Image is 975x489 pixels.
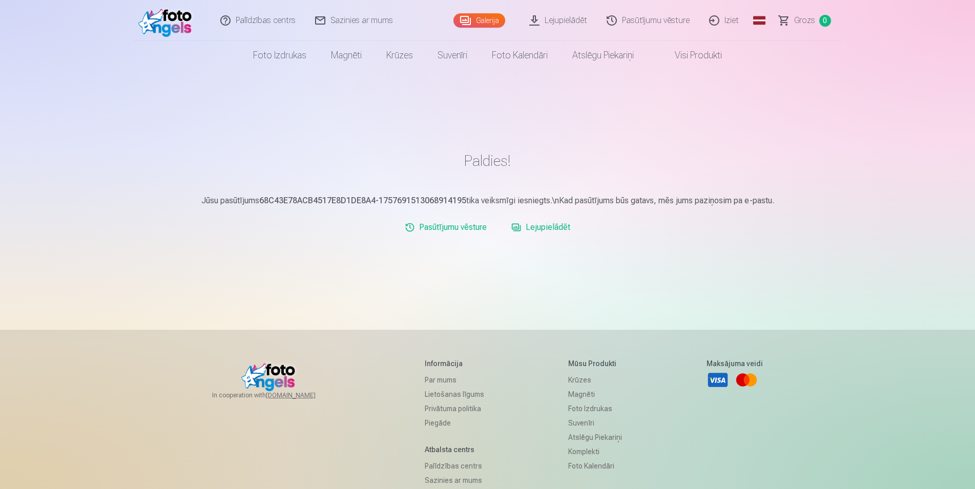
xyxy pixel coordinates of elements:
a: [DOMAIN_NAME] [266,391,340,399]
a: Galerija [453,13,505,28]
a: Atslēgu piekariņi [568,430,622,444]
h5: Informācija [425,358,484,369]
a: Sazinies ar mums [425,473,484,487]
a: Lietošanas līgums [425,387,484,401]
a: Atslēgu piekariņi [560,41,646,70]
a: Foto izdrukas [568,401,622,416]
a: Foto kalendāri [480,41,560,70]
h5: Maksājuma veidi [707,358,763,369]
a: Magnēti [319,41,374,70]
a: Lejupielādēt [507,217,574,238]
a: Komplekti [568,444,622,459]
a: Piegāde [425,416,484,430]
span: In cooperation with [212,391,340,399]
a: Krūzes [568,373,622,387]
a: Suvenīri [568,416,622,430]
a: Krūzes [374,41,425,70]
h1: Paldies! [189,152,787,170]
h5: Mūsu produkti [568,358,622,369]
a: Foto kalendāri [568,459,622,473]
b: 68C43E78ACB4517E8D1DE8A4-1757691513068914195 [259,196,466,205]
img: /fa1 [138,4,197,37]
a: Par mums [425,373,484,387]
a: Privātuma politika [425,401,484,416]
a: Pasūtījumu vēsture [401,217,491,238]
h5: Atbalsta centrs [425,444,484,455]
a: Palīdzības centrs [425,459,484,473]
a: Visa [707,369,729,391]
a: Mastercard [735,369,758,391]
a: Magnēti [568,387,622,401]
a: Suvenīri [425,41,480,70]
a: Foto izdrukas [241,41,319,70]
span: Grozs [794,14,815,27]
span: 0 [819,15,831,27]
p: Jūsu pasūtījums tika veiksmīgi iesniegts.\nKad pasūtījums būs gatavs, mēs jums paziņosim pa e-pastu. [189,195,787,207]
a: Visi produkti [646,41,734,70]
